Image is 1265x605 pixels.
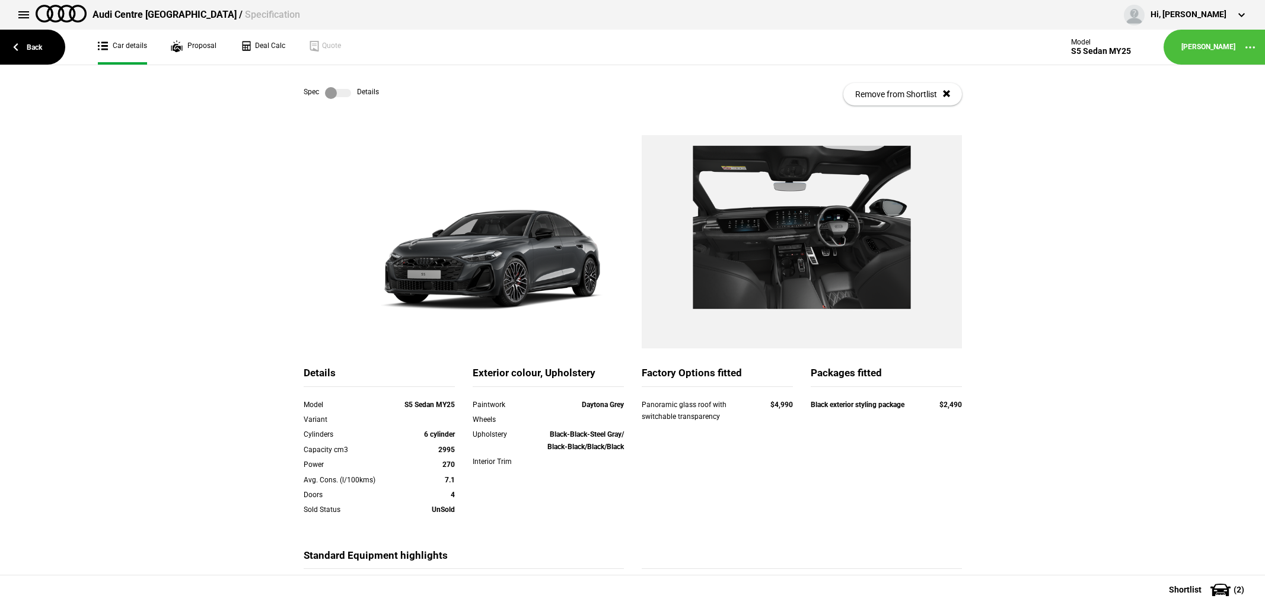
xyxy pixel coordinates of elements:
[304,399,394,411] div: Model
[432,505,455,514] strong: UnSold
[304,549,624,569] div: Standard Equipment highlights
[473,456,533,468] div: Interior Trim
[304,474,394,486] div: Avg. Cons. (l/100kms)
[304,87,379,99] div: Spec Details
[1071,46,1131,56] div: S5 Sedan MY25
[304,428,394,440] div: Cylinders
[304,444,394,456] div: Capacity cm3
[304,459,394,470] div: Power
[304,504,394,516] div: Sold Status
[642,399,748,423] div: Panoramic glass roof with switchable transparency
[93,8,300,21] div: Audi Centre [GEOGRAPHIC_DATA] /
[171,30,216,65] a: Proposal
[1071,38,1131,46] div: Model
[1234,585,1244,594] span: ( 2 )
[451,491,455,499] strong: 4
[582,401,624,409] strong: Daytona Grey
[1181,42,1235,52] a: [PERSON_NAME]
[939,401,962,409] strong: $2,490
[1169,585,1202,594] span: Shortlist
[36,5,87,23] img: audi.png
[843,83,962,105] button: Remove from Shortlist
[304,366,455,387] div: Details
[1151,575,1265,604] button: Shortlist(2)
[98,30,147,65] a: Car details
[473,366,624,387] div: Exterior colour, Upholstery
[240,30,285,65] a: Deal Calc
[1235,33,1265,62] button: ...
[304,489,394,501] div: Doors
[445,476,455,484] strong: 7.1
[770,401,793,409] strong: $4,990
[811,401,904,409] strong: Black exterior styling package
[424,430,455,438] strong: 6 cylinder
[304,414,394,425] div: Variant
[1151,9,1226,21] div: Hi, [PERSON_NAME]
[442,460,455,469] strong: 270
[473,414,533,425] div: Wheels
[473,428,533,440] div: Upholstery
[642,366,793,387] div: Factory Options fitted
[811,366,962,387] div: Packages fitted
[473,399,533,411] div: Paintwork
[404,401,455,409] strong: S5 Sedan MY25
[245,9,300,20] span: Specification
[438,446,455,454] strong: 2995
[547,430,624,450] strong: Black-Black-Steel Gray/ Black-Black/Black/Black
